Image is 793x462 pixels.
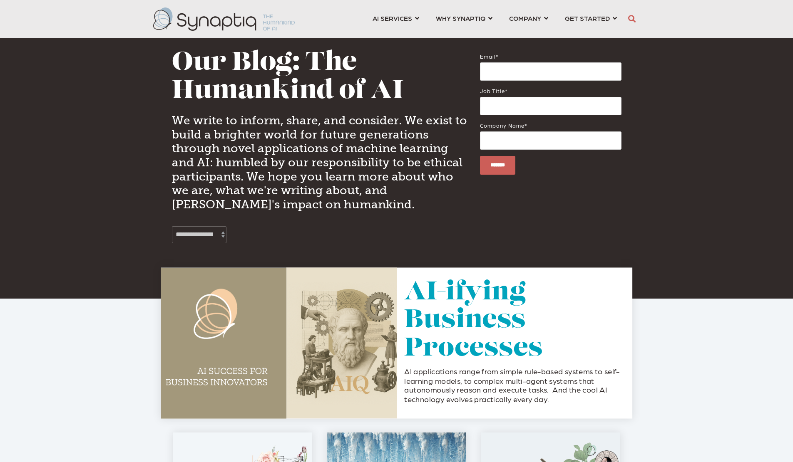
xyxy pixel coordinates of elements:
span: Job title [480,88,505,94]
a: WHY SYNAPTIQ [436,10,492,26]
span: GET STARTED [565,12,610,24]
a: AI-ifying Business Processes [404,280,543,362]
img: synaptiq logo-2 [153,7,295,31]
span: AI SERVICES [373,12,412,24]
span: Email [480,53,496,59]
a: GET STARTED [565,10,617,26]
a: AI SERVICES [373,10,419,26]
span: Company name [480,122,525,128]
span: WHY SYNAPTIQ [436,12,485,24]
a: COMPANY [509,10,548,26]
nav: menu [364,4,625,34]
h4: We write to inform, share, and consider. We exist to build a brighter world for future generation... [172,114,467,211]
p: AI applications range from simple rule-based systems to self-learning models, to complex multi-ag... [404,367,624,403]
span: COMPANY [509,12,541,24]
h1: Our Blog: The Humankind of AI [172,49,467,106]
